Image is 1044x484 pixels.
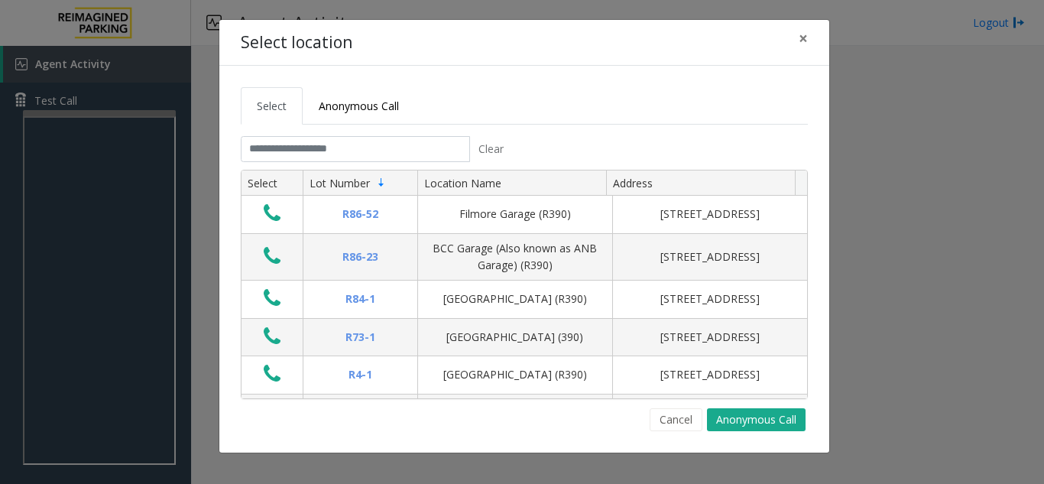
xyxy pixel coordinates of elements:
[427,329,603,346] div: [GEOGRAPHIC_DATA] (390)
[242,171,807,398] div: Data table
[788,20,819,57] button: Close
[622,291,798,307] div: [STREET_ADDRESS]
[241,31,352,55] h4: Select location
[257,99,287,113] span: Select
[424,176,501,190] span: Location Name
[622,329,798,346] div: [STREET_ADDRESS]
[242,171,303,197] th: Select
[427,240,603,274] div: BCC Garage (Also known as ANB Garage) (R390)
[622,248,798,265] div: [STREET_ADDRESS]
[313,248,408,265] div: R86-23
[799,28,808,49] span: ×
[622,366,798,383] div: [STREET_ADDRESS]
[313,206,408,223] div: R86-52
[241,87,808,125] ul: Tabs
[319,99,399,113] span: Anonymous Call
[470,136,513,162] button: Clear
[313,329,408,346] div: R73-1
[427,291,603,307] div: [GEOGRAPHIC_DATA] (R390)
[310,176,370,190] span: Lot Number
[707,408,806,431] button: Anonymous Call
[650,408,702,431] button: Cancel
[613,176,653,190] span: Address
[622,206,798,223] div: [STREET_ADDRESS]
[313,291,408,307] div: R84-1
[427,366,603,383] div: [GEOGRAPHIC_DATA] (R390)
[375,177,387,189] span: Sortable
[313,366,408,383] div: R4-1
[427,206,603,223] div: Filmore Garage (R390)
